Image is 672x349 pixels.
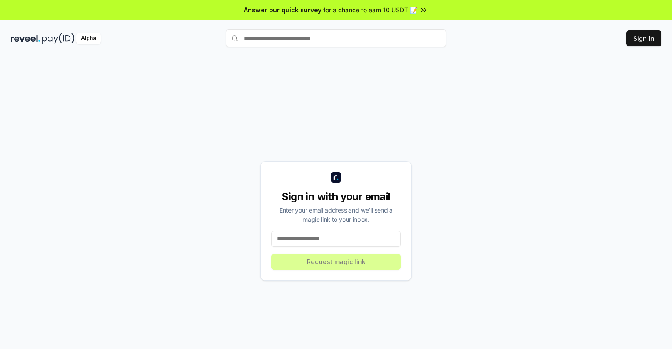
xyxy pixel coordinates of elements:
[331,172,341,183] img: logo_small
[323,5,417,15] span: for a chance to earn 10 USDT 📝
[244,5,321,15] span: Answer our quick survey
[76,33,101,44] div: Alpha
[271,190,401,204] div: Sign in with your email
[11,33,40,44] img: reveel_dark
[626,30,661,46] button: Sign In
[42,33,74,44] img: pay_id
[271,206,401,224] div: Enter your email address and we’ll send a magic link to your inbox.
